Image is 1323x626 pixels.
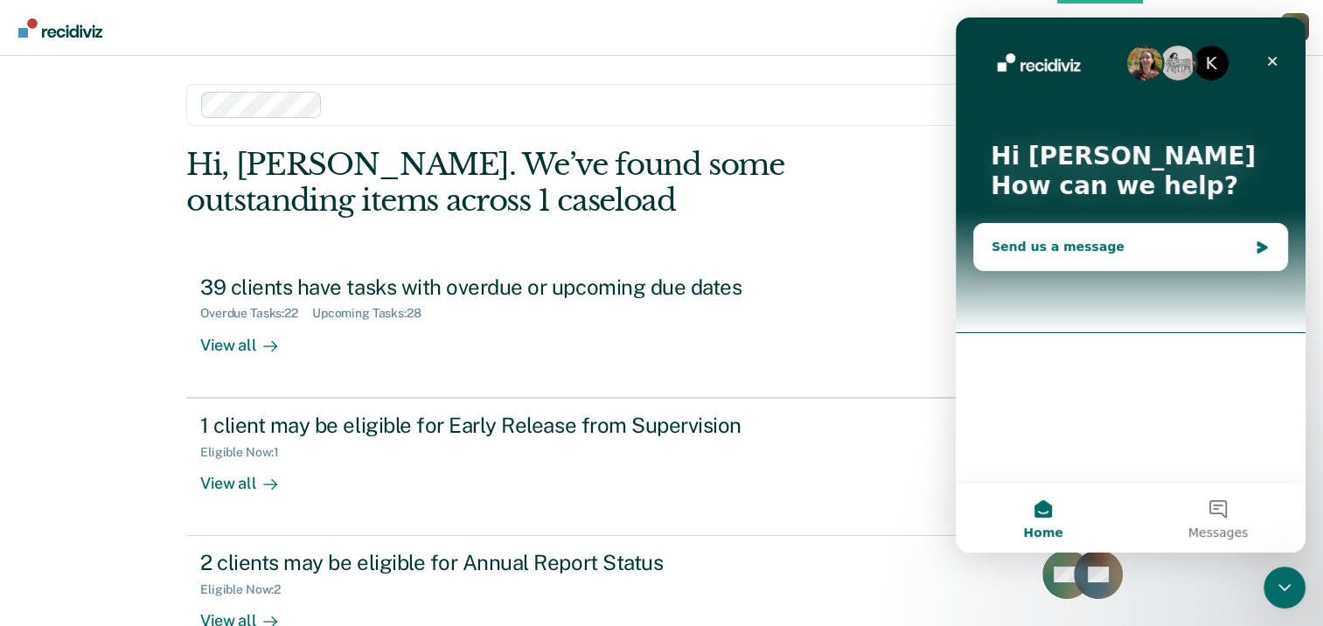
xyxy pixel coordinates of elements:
a: 39 clients have tasks with overdue or upcoming due datesOverdue Tasks:22Upcoming Tasks:28View all [186,261,1137,398]
div: Hi, [PERSON_NAME]. We’ve found some outstanding items across 1 caseload [186,147,946,219]
div: View all [200,321,298,355]
div: 39 clients have tasks with overdue or upcoming due dates [200,275,814,300]
div: Eligible Now : 1 [200,445,293,460]
div: 1 client may be eligible for Early Release from Supervision [200,413,814,438]
div: Overdue Tasks : 22 [200,306,312,321]
a: 1 client may be eligible for Early Release from SupervisionEligible Now:1View all [186,398,1137,536]
div: Eligible Now : 2 [200,582,295,597]
div: View all [200,459,298,493]
div: Upcoming Tasks : 28 [312,306,435,321]
iframe: Intercom live chat [1264,567,1306,609]
img: Recidiviz [18,18,102,38]
div: P R [1281,13,1309,41]
div: 2 clients may be eligible for Annual Report Status [200,550,814,575]
button: Profile dropdown button [1281,13,1309,41]
iframe: Intercom live chat [956,17,1306,553]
